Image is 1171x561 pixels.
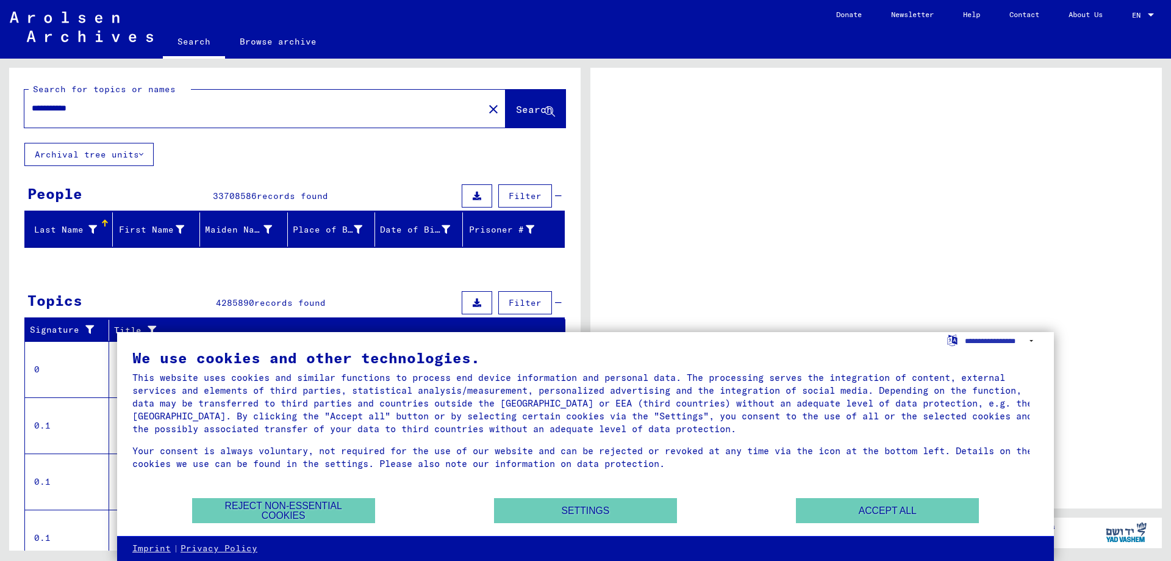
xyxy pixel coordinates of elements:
div: Your consent is always voluntary, not required for the use of our website and can be rejected or ... [132,444,1039,470]
button: Reject non-essential cookies [192,498,375,523]
td: 0.1 [25,397,109,454]
mat-header-cell: Prisoner # [463,212,565,247]
a: Privacy Policy [181,543,257,555]
div: Signature [30,320,112,340]
td: 0 [25,341,109,397]
div: Prisoner # [468,223,535,236]
button: Search [506,90,565,128]
a: Search [163,27,225,59]
mat-header-cell: First Name [113,212,201,247]
button: Clear [481,96,506,121]
a: Browse archive [225,27,331,56]
button: Filter [498,291,552,314]
div: We use cookies and other technologies. [132,350,1039,365]
div: First Name [118,220,200,239]
div: Prisoner # [468,220,550,239]
div: Last Name [30,220,112,239]
span: EN [1132,11,1145,20]
div: Topics [27,289,82,311]
span: 33708586 [213,190,257,201]
span: records found [254,297,326,308]
img: yv_logo.png [1103,517,1149,548]
a: Imprint [132,543,171,555]
mat-header-cell: Place of Birth [288,212,376,247]
button: Settings [494,498,677,523]
mat-header-cell: Date of Birth [375,212,463,247]
div: Place of Birth [293,220,378,239]
mat-icon: close [486,102,501,117]
div: Place of Birth [293,223,363,236]
div: Maiden Name [205,220,287,239]
td: 0.1 [25,454,109,510]
div: Title [114,320,553,340]
button: Accept all [796,498,979,523]
img: Arolsen_neg.svg [10,12,153,42]
button: Filter [498,184,552,208]
span: Search [516,103,553,115]
span: Filter [509,190,542,201]
mat-header-cell: Last Name [25,212,113,247]
div: This website uses cookies and similar functions to process end device information and personal da... [132,371,1039,435]
span: Filter [509,297,542,308]
span: records found [257,190,328,201]
div: People [27,183,82,204]
div: Date of Birth [380,220,465,239]
div: Last Name [30,223,97,236]
div: Signature [30,324,99,336]
button: Archival tree units [24,143,154,166]
div: First Name [118,223,185,236]
div: Date of Birth [380,223,450,236]
mat-label: Search for topics or names [33,84,176,95]
div: Maiden Name [205,223,272,236]
div: Title [114,324,541,337]
mat-header-cell: Maiden Name [200,212,288,247]
span: 4285890 [216,297,254,308]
